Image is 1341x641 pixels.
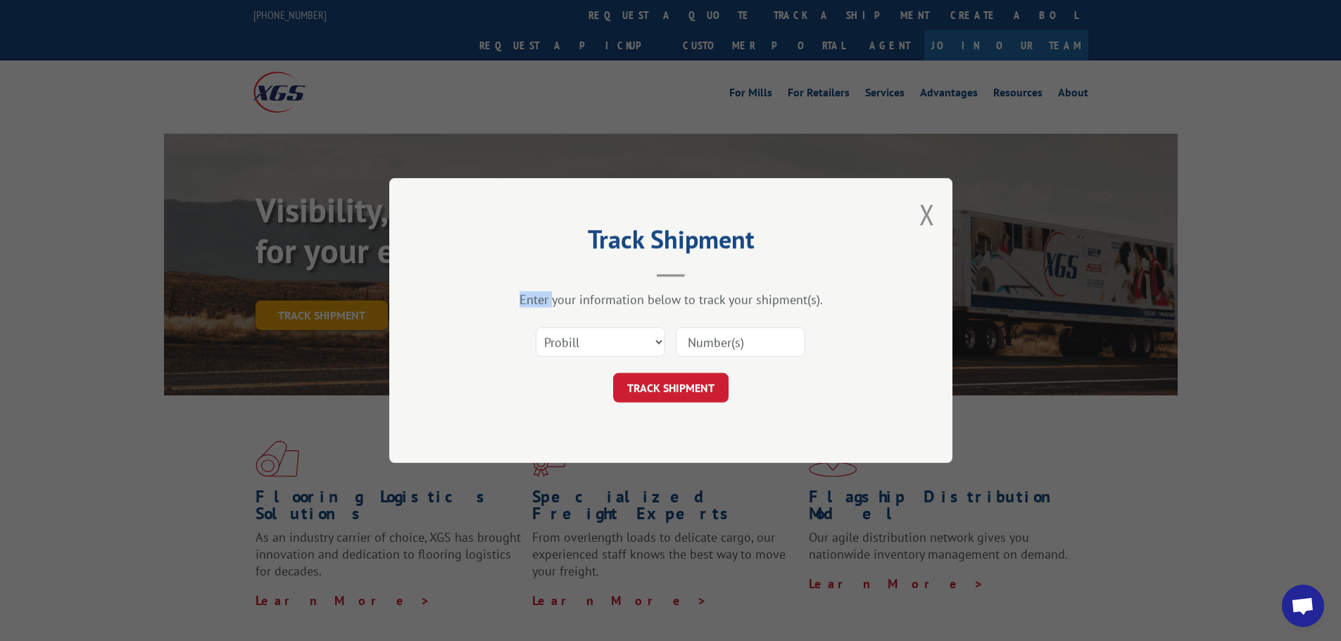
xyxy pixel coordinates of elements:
[1282,585,1324,627] div: Open chat
[676,327,805,357] input: Number(s)
[460,229,882,256] h2: Track Shipment
[460,291,882,307] div: Enter your information below to track your shipment(s).
[613,373,729,402] button: TRACK SHIPMENT
[919,196,935,233] button: Close modal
